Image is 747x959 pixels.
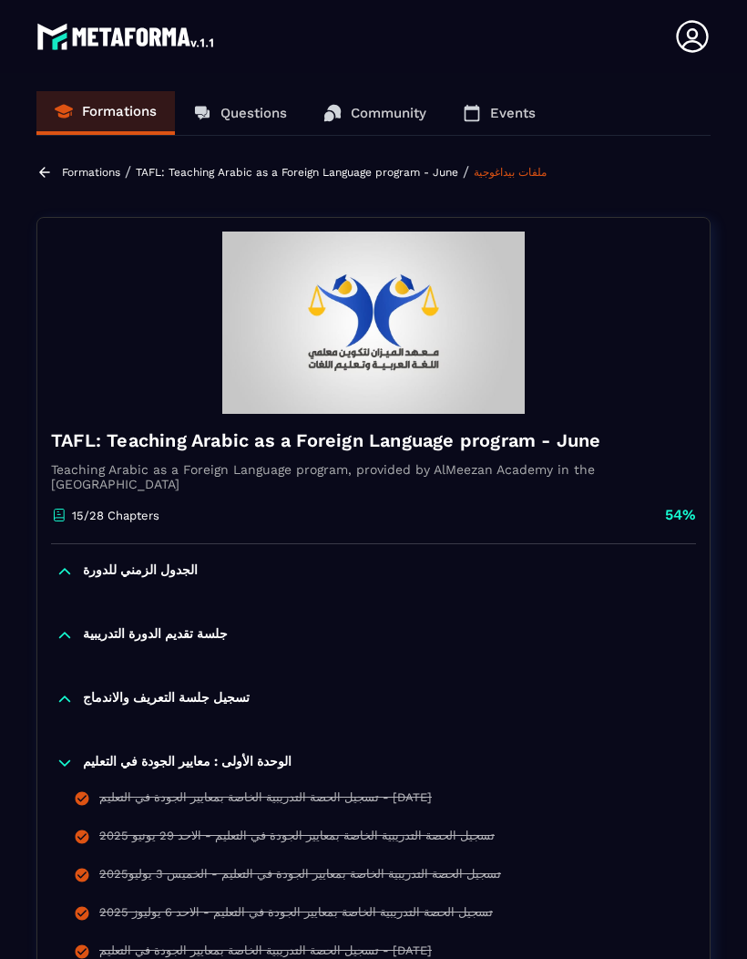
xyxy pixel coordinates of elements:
[51,462,696,491] p: Teaching Arabic as a Foreign Language program, provided by AlMeezan Academy in the [GEOGRAPHIC_DATA]
[83,754,292,772] p: الوحدة الأولى : معايير الجودة في التعليم
[99,790,432,810] div: تسجيل الحصة التدريبية الخاصة بمعايير الجودة في التعليم - [DATE]
[463,163,469,180] span: /
[175,91,305,135] a: Questions
[351,105,426,121] p: Community
[99,905,493,925] div: تسجيل الحصة التدريبية الخاصة بمعايير الجودة في التعليم - الاحد 6 يوليوز 2025
[51,428,696,453] h4: TAFL: Teaching Arabic as a Foreign Language program - June
[83,562,198,581] p: الجدول الزمني للدورة
[82,103,157,119] p: Formations
[51,232,696,414] img: banner
[72,509,159,522] p: 15/28 Chapters
[125,163,131,180] span: /
[490,105,536,121] p: Events
[36,18,217,55] img: logo
[305,91,445,135] a: Community
[83,690,250,708] p: تسجيل جلسة التعريف والاندماج
[474,166,547,179] a: ملفات بيداغوجية
[99,867,501,887] div: تسجيل الحصة التدريبية الخاصة بمعايير الجودة في التعليم - الخميس 3 يوليو2025
[665,505,696,525] p: 54%
[445,91,554,135] a: Events
[62,166,120,179] a: Formations
[220,105,287,121] p: Questions
[136,166,458,179] a: TAFL: Teaching Arabic as a Foreign Language program - June
[36,91,175,135] a: Formations
[83,626,228,644] p: جلسة تقديم الدورة التدريبية
[99,829,495,849] div: تسجيل الحصة التدريبية الخاصة بمعايير الجودة في التعليم - الاحد 29 يونيو 2025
